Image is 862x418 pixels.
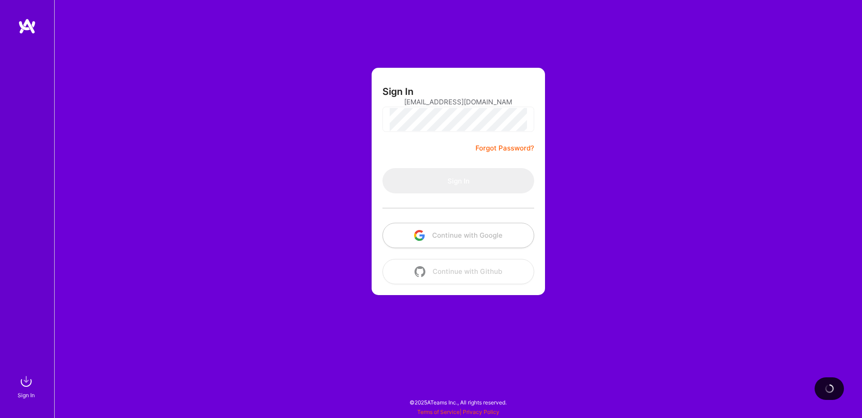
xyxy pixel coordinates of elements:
[415,266,425,277] img: icon
[475,143,534,154] a: Forgot Password?
[414,230,425,241] img: icon
[382,259,534,284] button: Continue with Github
[382,223,534,248] button: Continue with Google
[404,90,513,113] input: Email...
[463,409,499,415] a: Privacy Policy
[18,18,36,34] img: logo
[382,86,414,97] h3: Sign In
[19,372,35,400] a: sign inSign In
[18,390,35,400] div: Sign In
[17,372,35,390] img: sign in
[825,384,834,393] img: loading
[54,391,862,413] div: © 2025 ATeams Inc., All rights reserved.
[417,409,460,415] a: Terms of Service
[382,168,534,193] button: Sign In
[417,409,499,415] span: |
